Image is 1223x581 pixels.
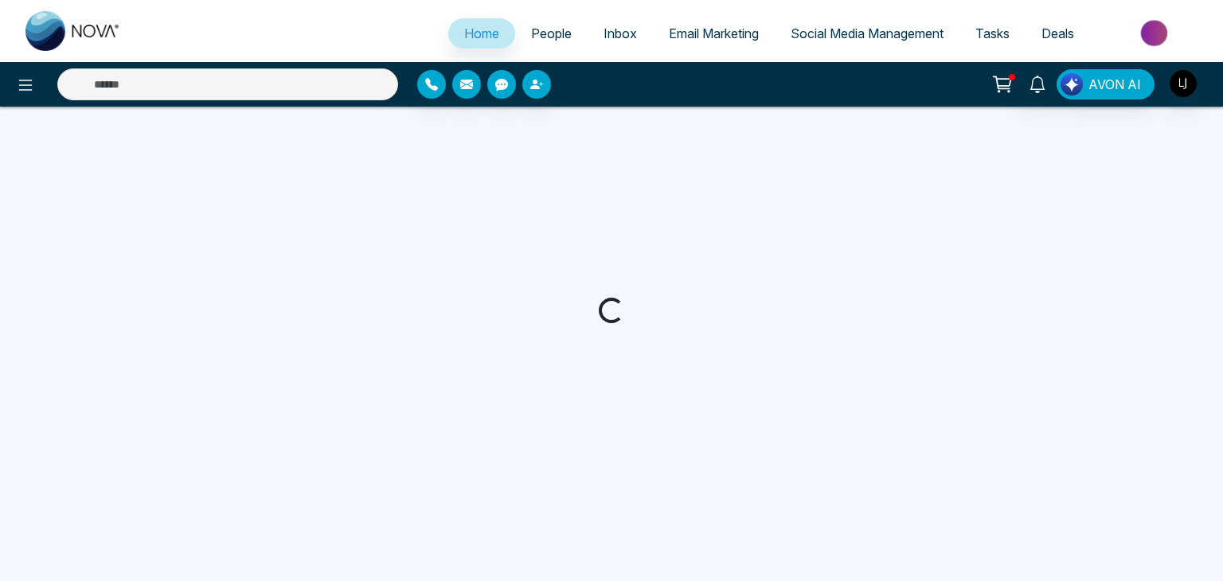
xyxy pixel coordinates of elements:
[975,25,1010,41] span: Tasks
[1057,69,1155,99] button: AVON AI
[1098,15,1213,51] img: Market-place.gif
[464,25,499,41] span: Home
[448,18,515,49] a: Home
[959,18,1026,49] a: Tasks
[588,18,653,49] a: Inbox
[604,25,637,41] span: Inbox
[1088,75,1141,94] span: AVON AI
[775,18,959,49] a: Social Media Management
[1061,73,1083,96] img: Lead Flow
[669,25,759,41] span: Email Marketing
[25,11,121,51] img: Nova CRM Logo
[1026,18,1090,49] a: Deals
[653,18,775,49] a: Email Marketing
[515,18,588,49] a: People
[1170,70,1197,97] img: User Avatar
[791,25,944,41] span: Social Media Management
[1041,25,1074,41] span: Deals
[531,25,572,41] span: People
